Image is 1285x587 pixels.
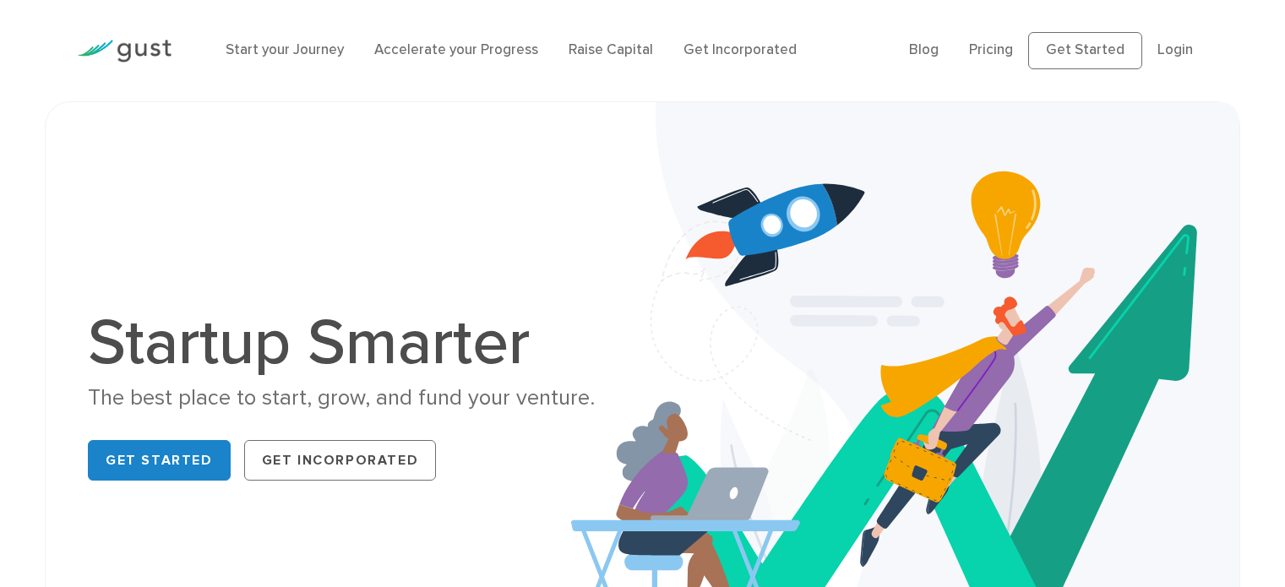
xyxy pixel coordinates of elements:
h1: Startup Smarter [88,311,629,375]
img: Gust Logo [77,40,172,63]
a: Pricing [969,41,1013,58]
a: Get Started [88,440,231,481]
a: Get Started [1028,32,1142,69]
a: Get Incorporated [683,41,797,58]
a: Raise Capital [569,41,653,58]
a: Login [1157,41,1193,58]
a: Blog [909,41,939,58]
a: Accelerate your Progress [374,41,538,58]
div: The best place to start, grow, and fund your venture. [88,383,629,413]
a: Start your Journey [226,41,344,58]
a: Get Incorporated [244,440,437,481]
